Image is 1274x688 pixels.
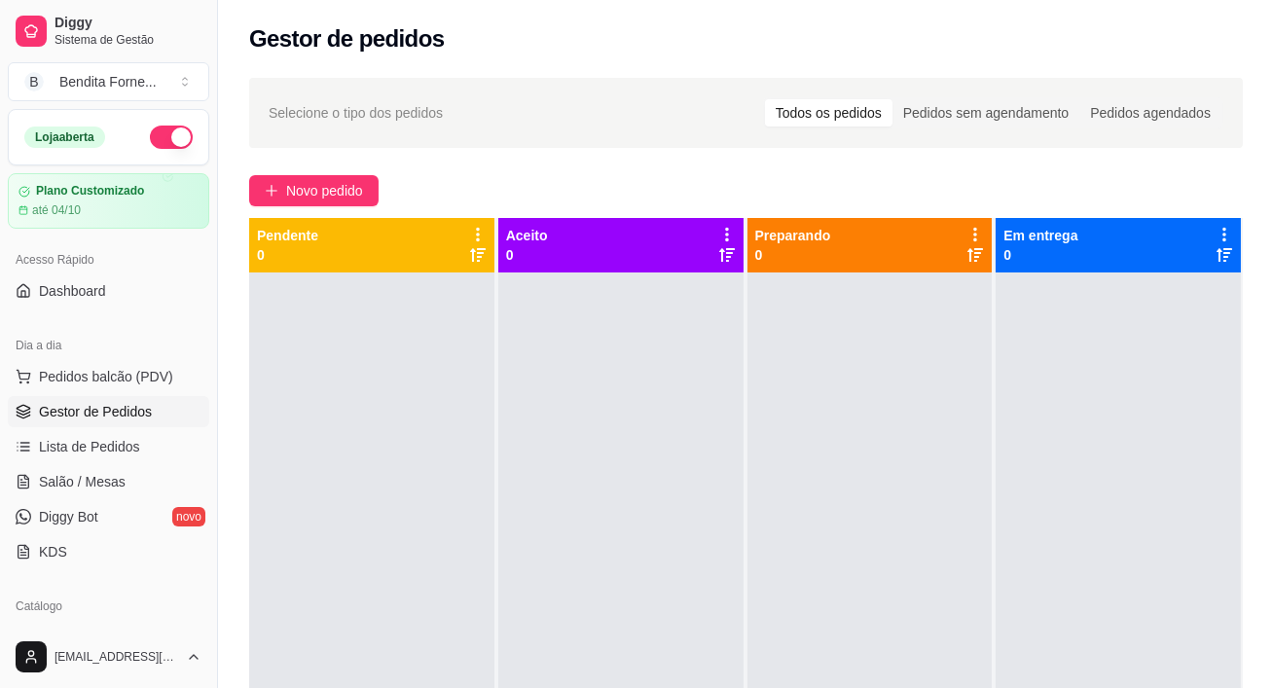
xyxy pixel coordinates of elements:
[1003,226,1077,245] p: Em entrega
[39,507,98,526] span: Diggy Bot
[269,102,443,124] span: Selecione o tipo dos pedidos
[55,15,201,32] span: Diggy
[755,245,831,265] p: 0
[39,542,67,561] span: KDS
[8,591,209,622] div: Catálogo
[8,62,209,101] button: Select a team
[8,330,209,361] div: Dia a dia
[24,72,44,91] span: B
[36,184,144,199] article: Plano Customizado
[1079,99,1221,127] div: Pedidos agendados
[892,99,1079,127] div: Pedidos sem agendamento
[8,396,209,427] a: Gestor de Pedidos
[39,281,106,301] span: Dashboard
[8,275,209,307] a: Dashboard
[59,72,157,91] div: Bendita Forne ...
[249,23,445,54] h2: Gestor de pedidos
[8,173,209,229] a: Plano Customizadoaté 04/10
[257,226,318,245] p: Pendente
[506,226,548,245] p: Aceito
[39,437,140,456] span: Lista de Pedidos
[249,175,379,206] button: Novo pedido
[55,649,178,665] span: [EMAIL_ADDRESS][DOMAIN_NAME]
[8,8,209,54] a: DiggySistema de Gestão
[755,226,831,245] p: Preparando
[8,431,209,462] a: Lista de Pedidos
[265,184,278,198] span: plus
[286,180,363,201] span: Novo pedido
[150,126,193,149] button: Alterar Status
[8,244,209,275] div: Acesso Rápido
[8,361,209,392] button: Pedidos balcão (PDV)
[39,472,126,491] span: Salão / Mesas
[32,202,81,218] article: até 04/10
[8,622,209,653] a: Produtos
[765,99,892,127] div: Todos os pedidos
[39,367,173,386] span: Pedidos balcão (PDV)
[1003,245,1077,265] p: 0
[8,536,209,567] a: KDS
[55,32,201,48] span: Sistema de Gestão
[8,501,209,532] a: Diggy Botnovo
[506,245,548,265] p: 0
[8,634,209,680] button: [EMAIL_ADDRESS][DOMAIN_NAME]
[257,245,318,265] p: 0
[8,466,209,497] a: Salão / Mesas
[24,127,105,148] div: Loja aberta
[39,402,152,421] span: Gestor de Pedidos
